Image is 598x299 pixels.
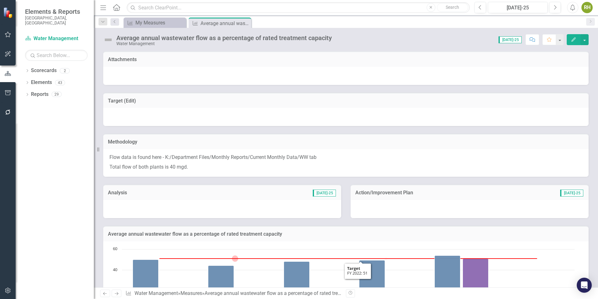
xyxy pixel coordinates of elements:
[31,67,57,74] a: Scorecards
[108,98,584,104] h3: Target (Edit)
[25,15,88,26] small: [GEOGRAPHIC_DATA], [GEOGRAPHIC_DATA]
[113,246,117,251] text: 60
[385,257,387,260] path: FY 2024, 51. Target.
[577,278,592,293] div: Open Intercom Messenger
[499,36,522,43] span: [DATE]-25
[437,3,468,12] button: Search
[205,290,373,296] div: Average annual wastewater flow as a percentage of rated treatment capacity
[560,190,583,197] span: [DATE]-25
[108,231,584,237] h3: Average annual wastewater flow as a percentage of rated treatment capacity
[134,290,178,296] a: Water Management
[60,68,70,73] div: 2
[103,35,113,45] img: Not Defined
[109,154,582,162] p: Flow data is found here - K:/Department Files/Monthly Reports/Current Monthly Data/WW tab
[490,4,545,12] div: [DATE]-25
[25,8,88,15] span: Elements & Reports
[446,5,459,10] span: Search
[200,19,250,27] div: Average annual wastewater flow as a percentage of rated treatment capacity
[581,2,593,13] button: RH
[125,290,341,297] div: » »
[25,35,88,42] a: Water Management
[31,79,52,86] a: Elements
[108,190,210,196] h3: Analysis
[109,162,582,171] p: Total flow of both plants is 40 mgd.
[309,257,312,260] path: FY 2023, 51. Target.
[116,34,332,41] div: Average annual wastewater flow as a percentage of rated treatment capacity
[113,267,117,272] text: 40
[125,19,185,27] a: My Measures
[180,290,202,296] a: Measures
[355,190,517,196] h3: Action/Improvement Plan
[55,80,65,85] div: 43
[127,2,470,13] input: Search ClearPoint...
[113,287,117,293] text: 20
[25,50,88,61] input: Search Below...
[159,255,538,262] g: Target, series 2 of 3. Line with 6 data points.
[135,19,185,27] div: My Measures
[3,7,14,18] img: ClearPoint Strategy
[31,91,48,98] a: Reports
[488,2,548,13] button: [DATE]-25
[116,41,332,46] div: Water Management
[313,190,336,197] span: [DATE]-25
[108,57,584,62] h3: Attachments
[52,92,62,97] div: 29
[108,139,584,145] h3: Methodology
